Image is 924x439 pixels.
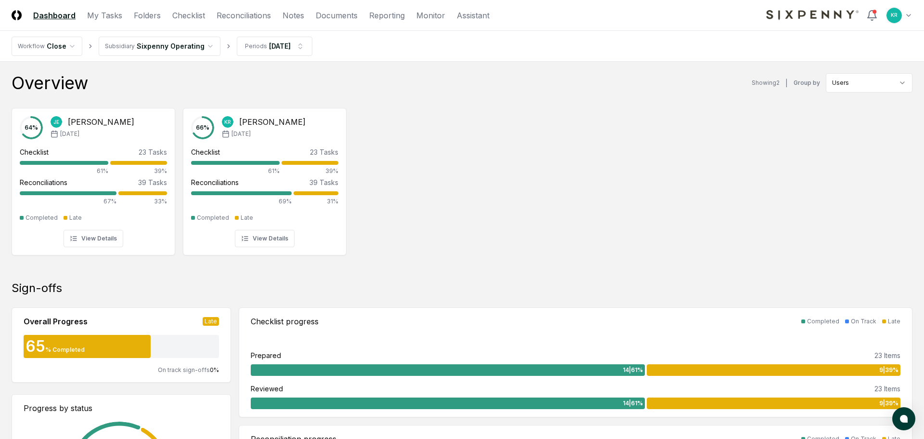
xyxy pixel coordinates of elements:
img: Sixpenny logo [766,10,859,20]
div: Reconciliations [191,177,239,187]
a: Assistant [457,10,489,21]
div: Reviewed [251,384,283,394]
span: [DATE] [60,130,79,138]
div: | [785,78,788,88]
a: My Tasks [87,10,122,21]
span: KR [891,12,898,19]
span: JE [53,119,59,126]
div: Prepared [251,350,281,360]
div: Late [203,317,219,326]
div: On Track [851,317,876,326]
span: On track sign-offs [158,366,210,373]
div: Reconciliations [20,177,67,187]
a: Checklist progressCompletedOn TrackLatePrepared23 Items14|61%9|39%Reviewed23 Items14|61%9|39% [239,307,912,417]
a: Dashboard [33,10,76,21]
div: Overall Progress [24,316,88,327]
div: Periods [245,42,267,51]
a: Documents [316,10,358,21]
a: Reporting [369,10,405,21]
div: 61% [20,167,108,175]
span: [DATE] [231,130,251,138]
div: Checklist [20,147,49,157]
div: 31% [294,197,338,206]
div: Late [888,317,900,326]
a: Reconciliations [217,10,271,21]
div: Workflow [18,42,45,51]
div: Overview [12,73,88,93]
div: 39% [282,167,338,175]
div: Showing 2 [752,79,780,87]
div: Progress by status [24,402,219,414]
a: Monitor [416,10,445,21]
div: 39% [110,167,167,175]
div: [PERSON_NAME] [68,116,134,128]
div: Completed [197,213,229,222]
div: Completed [807,317,839,326]
nav: breadcrumb [12,37,312,56]
label: Group by [794,80,820,86]
div: [DATE] [269,41,291,51]
div: 61% [191,167,280,175]
span: 9 | 39 % [879,399,898,408]
div: 39 Tasks [309,177,338,187]
div: 65 [24,339,45,354]
span: 0 % [210,366,219,373]
div: Late [69,213,82,222]
div: Completed [26,213,58,222]
a: Checklist [172,10,205,21]
div: 23 Items [874,384,900,394]
img: Logo [12,10,22,20]
a: 64%JE[PERSON_NAME][DATE]Checklist23 Tasks61%39%Reconciliations39 Tasks67%33%CompletedLateView Det... [12,100,175,255]
button: View Details [64,230,123,247]
div: % Completed [45,346,85,354]
div: 23 Items [874,350,900,360]
button: Periods[DATE] [237,37,312,56]
a: Notes [282,10,304,21]
div: Sign-offs [12,280,912,296]
div: [PERSON_NAME] [239,116,306,128]
button: View Details [235,230,295,247]
div: 23 Tasks [310,147,338,157]
span: 9 | 39 % [879,366,898,374]
span: KR [224,119,231,126]
div: Checklist [191,147,220,157]
a: 66%KR[PERSON_NAME][DATE]Checklist23 Tasks61%39%Reconciliations39 Tasks69%31%CompletedLateView Det... [183,100,346,255]
div: Checklist progress [251,316,319,327]
div: 33% [118,197,167,206]
span: 14 | 61 % [623,366,643,374]
a: Folders [134,10,161,21]
div: Late [241,213,253,222]
div: Subsidiary [105,42,135,51]
span: 14 | 61 % [623,399,643,408]
div: 67% [20,197,116,206]
button: KR [885,7,903,24]
div: 39 Tasks [138,177,167,187]
div: 23 Tasks [139,147,167,157]
div: 69% [191,197,292,206]
button: atlas-launcher [892,407,915,430]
